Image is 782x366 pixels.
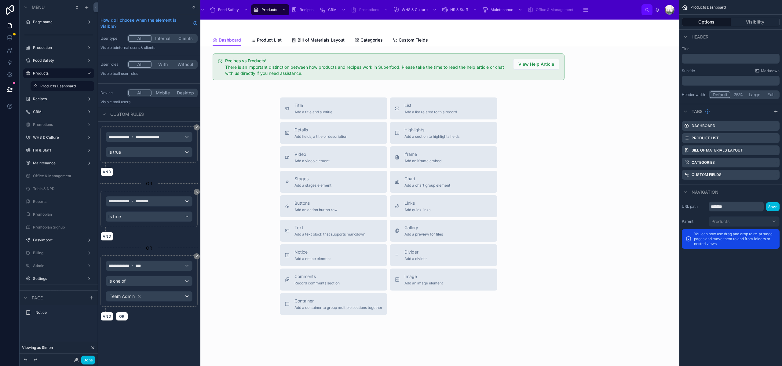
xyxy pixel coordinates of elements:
label: HR & Staff [33,148,82,153]
span: Record comments section [294,281,340,286]
a: Product List [251,35,282,47]
a: How do I choose when the element is visible? [100,17,198,29]
span: HR & Staff [450,7,468,12]
label: Recipes [33,97,82,101]
button: All [128,61,152,68]
label: Billing [33,251,82,255]
span: Highlights [404,127,459,133]
span: Team Admin [110,293,135,299]
span: Chart [404,176,450,182]
span: Tabs [692,108,703,115]
label: User type [100,36,125,41]
span: Gallery [404,225,443,231]
button: Options [682,18,731,26]
span: Dashboard [219,37,241,43]
label: Bill of Materials Layout [692,148,743,153]
label: Promoplan [33,212,90,217]
span: Add a video element [294,159,330,163]
button: CommentsRecord comments section [280,269,387,291]
a: Food Safety [33,58,82,63]
a: Products [251,4,289,15]
a: Custom Fields [393,35,428,47]
span: Title [294,102,332,108]
button: 75% [730,91,746,98]
span: Add a title and subtitle [294,110,332,115]
span: Header [692,34,708,40]
button: ListAdd a list related to this record [390,97,497,119]
label: Products [33,71,82,76]
label: User roles [100,62,125,67]
div: scrollable content [682,76,780,86]
label: Notice [35,310,89,315]
span: Notice [294,249,331,255]
label: Settings [33,276,82,281]
div: scrollable content [20,305,98,324]
span: How do I choose when the element is visible? [100,17,191,29]
button: Is one of [106,276,192,286]
button: Done [81,356,95,364]
label: WHS & Culture [33,135,82,140]
a: Office & Management [525,4,578,15]
span: Add quick links [404,207,430,212]
span: Add fields, a title or description [294,134,347,139]
a: WHS & Culture [391,4,440,15]
button: StagesAdd a stages element [280,171,387,193]
span: Is one of [108,278,126,284]
label: Admin [33,263,82,268]
label: Custom Fields [692,172,722,177]
span: Text [294,225,365,231]
button: All [128,90,152,96]
button: With [152,61,174,68]
span: Custom rules [110,111,144,117]
label: Dashboard [692,123,715,128]
a: Recipes [289,4,318,15]
label: Promoplan Signup [33,225,90,230]
span: Video [294,151,330,157]
button: Without [174,61,197,68]
button: Full [763,91,779,98]
span: iframe [404,151,441,157]
span: Maintenance [491,7,513,12]
span: Food Safety [218,7,239,12]
button: AND [100,232,113,241]
button: NoticeAdd a notice element [280,244,387,266]
span: Viewing as Simon [22,345,53,350]
button: AND [100,312,113,321]
span: Products Dashboard [690,5,726,10]
a: Dashboard [213,35,241,46]
span: Internal users & clients [116,45,155,50]
span: Navigation [692,189,718,195]
span: Add a divider [404,256,427,261]
span: all users [116,100,130,104]
span: Menu [32,4,45,10]
span: Is true [108,149,121,155]
label: Office & Management [33,174,90,178]
label: URL path [682,204,706,209]
span: Image [404,273,443,280]
a: CRM [318,4,349,15]
span: Comments [294,273,340,280]
span: Buttons [294,200,338,206]
button: TitleAdd a title and subtitle [280,97,387,119]
button: All [128,35,152,42]
span: Links [404,200,430,206]
p: Visible to [100,71,198,76]
a: Maintenance [33,161,82,166]
span: Bill of Materials Layout [298,37,345,43]
label: Trials & NPD [33,186,90,191]
a: Categories [354,35,383,47]
span: Add an image element [404,281,443,286]
span: Markdown [761,68,780,73]
a: Reports [33,199,90,204]
span: Hidden pages [32,289,63,295]
button: Default [710,91,730,98]
button: VideoAdd a video element [280,146,387,168]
